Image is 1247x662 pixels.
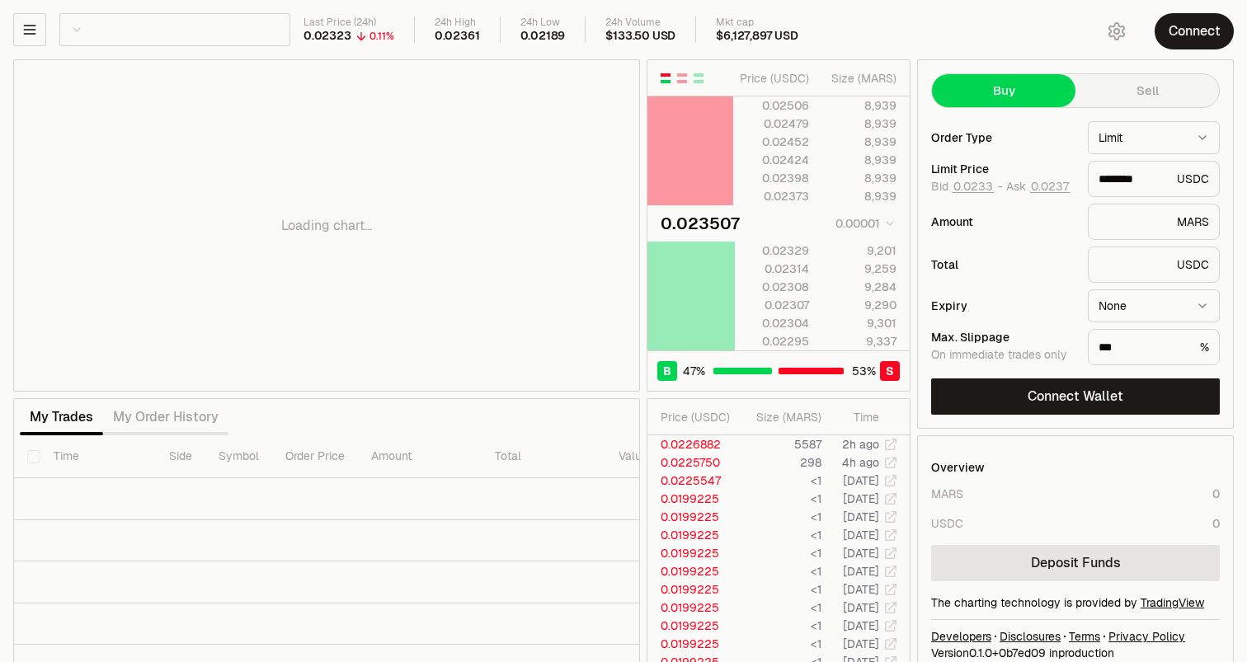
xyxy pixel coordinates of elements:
div: 0.02398 [736,170,809,186]
span: Ask [1006,180,1071,195]
td: 0.0199225 [647,544,737,562]
div: 0.02295 [736,333,809,350]
div: Total [931,259,1075,270]
td: <1 [737,490,822,508]
button: Limit [1088,121,1220,154]
div: 0.02314 [736,261,809,277]
button: My Order History [103,401,228,434]
div: MARS [1088,204,1220,240]
div: Size ( MARS ) [751,409,821,425]
span: 0b7ed0913fbf52469ef473a8b81e537895d320b2 [999,646,1046,660]
button: Show Buy Orders Only [692,72,705,85]
div: $133.50 USD [605,29,675,44]
time: [DATE] [843,636,879,651]
div: USDC [931,515,963,532]
div: 0.02373 [736,188,809,204]
div: 0.02506 [736,97,809,114]
th: Amount [358,435,482,478]
div: 0.02323 [304,29,351,44]
div: The charting technology is provided by [931,594,1220,611]
a: Terms [1069,628,1100,645]
div: Max. Slippage [931,331,1075,343]
div: Time [835,409,879,425]
th: Value [605,435,661,478]
div: USDC [1088,246,1220,283]
div: 0.02304 [736,315,809,331]
td: <1 [737,635,822,653]
th: Symbol [205,435,272,478]
time: 2h ago [842,437,879,452]
td: 0.0199225 [647,526,737,544]
td: <1 [737,562,822,580]
div: 24h Low [520,16,566,29]
a: Privacy Policy [1108,628,1185,645]
button: Buy [932,74,1075,107]
time: [DATE] [843,491,879,506]
td: 0.0199225 [647,635,737,653]
time: [DATE] [843,509,879,524]
div: 0.023507 [661,212,740,235]
div: 9,290 [823,297,896,313]
td: 0.0199225 [647,562,737,580]
button: 0.00001 [831,214,896,233]
th: Time [40,435,156,478]
td: 5587 [737,435,822,453]
button: Sell [1075,74,1219,107]
div: 0.02361 [435,29,480,44]
th: Total [482,435,605,478]
div: MARS [931,486,963,502]
a: Deposit Funds [931,545,1220,581]
div: Price ( USDC ) [736,70,809,87]
td: 0.0199225 [647,617,737,635]
div: 8,939 [823,115,896,132]
div: Size ( MARS ) [823,70,896,87]
div: Last Price (24h) [304,16,394,29]
td: <1 [737,526,822,544]
div: % [1088,329,1220,365]
div: 0.02307 [736,297,809,313]
div: 0.02189 [520,29,566,44]
th: Side [156,435,205,478]
div: 8,939 [823,134,896,150]
div: USDC [1088,161,1220,197]
time: [DATE] [843,600,879,615]
div: 0.02479 [736,115,809,132]
td: 0.0199225 [647,580,737,599]
div: 9,201 [823,242,896,259]
time: [DATE] [843,582,879,597]
td: <1 [737,580,822,599]
td: 0.0199225 [647,508,737,526]
div: 0.02329 [736,242,809,259]
div: 0.02424 [736,152,809,168]
div: 0 [1212,515,1220,532]
div: On immediate trades only [931,348,1075,363]
div: 0.02452 [736,134,809,150]
button: Connect Wallet [931,378,1220,415]
td: <1 [737,617,822,635]
button: None [1088,289,1220,322]
time: [DATE] [843,618,879,633]
span: 53 % [852,363,876,379]
td: 0.0225750 [647,453,737,472]
span: Bid - [931,180,1003,195]
div: Amount [931,216,1075,228]
div: 9,301 [823,315,896,331]
div: $6,127,897 USD [716,29,798,44]
p: Loading chart... [281,216,372,236]
td: <1 [737,472,822,490]
td: 298 [737,453,822,472]
div: 24h High [435,16,480,29]
time: 4h ago [842,455,879,470]
td: <1 [737,544,822,562]
div: 0.02308 [736,279,809,295]
div: 9,259 [823,261,896,277]
time: [DATE] [843,546,879,561]
span: S [886,363,894,379]
div: 9,337 [823,333,896,350]
div: 0 [1212,486,1220,502]
div: Mkt cap [716,16,798,29]
td: 0.0199225 [647,490,737,508]
span: B [663,363,671,379]
div: Order Type [931,132,1075,143]
div: 8,939 [823,152,896,168]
